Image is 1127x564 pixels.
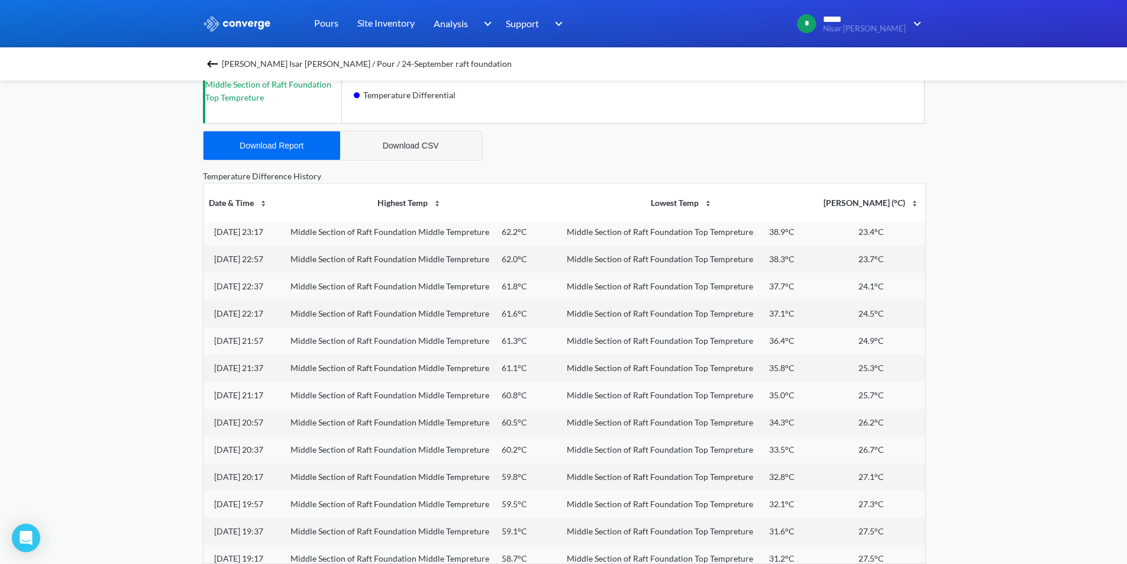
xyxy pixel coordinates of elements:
span: Nisar [PERSON_NAME] [823,24,906,33]
span: Support [506,16,539,31]
th: [PERSON_NAME] (°C) [818,183,925,223]
img: logo_ewhite.svg [203,16,272,31]
td: 26.7°C [818,436,925,463]
td: 27.3°C [818,491,925,518]
div: 34.3°C [769,416,795,429]
div: Middle Section of Raft Foundation Middle Tempreture [290,389,489,402]
div: Middle Section of Raft Foundation Middle Tempreture [290,253,489,266]
div: Middle Section of Raft Foundation Top Tempreture [567,225,753,239]
span: [PERSON_NAME] Isar [PERSON_NAME] / Pour / 24-September raft foundation [222,56,512,72]
div: Middle Section of Raft Foundation Middle Tempreture [290,525,489,538]
div: Temperature Differential [354,86,465,114]
div: 61.8°C [502,280,527,293]
td: [DATE] 19:37 [204,518,275,545]
td: 23.7°C [818,246,925,273]
div: Middle Section of Raft Foundation Middle Tempreture [290,225,489,239]
div: 37.1°C [769,307,795,320]
div: Middle Section of Raft Foundation Middle Tempreture [290,443,489,456]
img: downArrow.svg [476,17,495,31]
span: Analysis [434,16,468,31]
td: [DATE] 20:17 [204,463,275,491]
div: 59.5°C [502,498,527,511]
img: backspace.svg [205,57,219,71]
img: downArrow.svg [906,17,925,31]
div: Middle Section of Raft Foundation Top Tempreture [567,443,753,456]
td: [DATE] 23:17 [204,218,275,246]
div: Middle Section of Raft Foundation Top Tempreture [567,253,753,266]
img: sort-icon.svg [432,199,442,208]
div: 60.5°C [502,416,527,429]
td: 25.3°C [818,354,925,382]
img: sort-icon.svg [910,199,919,208]
div: Middle Section of Raft Foundation Middle Tempreture [290,280,489,293]
div: 38.9°C [769,225,795,239]
td: [DATE] 21:57 [204,327,275,354]
div: 32.8°C [769,470,795,484]
td: [DATE] 21:17 [204,382,275,409]
div: Middle Section of Raft Foundation Middle Tempreture [290,470,489,484]
div: 35.0°C [769,389,795,402]
div: Middle Section of Raft Foundation Middle Tempreture [290,334,489,347]
td: 27.5°C [818,518,925,545]
div: 61.1°C [502,362,527,375]
td: 24.1°C [818,273,925,300]
div: 61.3°C [502,334,527,347]
button: Download Report [204,131,340,160]
div: Middle Section of Raft Foundation Top Tempreture [567,307,753,320]
div: Middle Section of Raft Foundation Top Tempreture [567,470,753,484]
td: 24.9°C [818,327,925,354]
td: 27.1°C [818,463,925,491]
div: Middle Section of Raft Foundation Top Tempreture [567,525,753,538]
td: [DATE] 22:37 [204,273,275,300]
div: Middle Section of Raft Foundation Top Tempreture [567,362,753,375]
td: 26.2°C [818,409,925,436]
td: 24.5°C [818,300,925,327]
td: [DATE] 20:37 [204,436,275,463]
td: 25.7°C [818,382,925,409]
td: [DATE] 20:57 [204,409,275,436]
div: 31.6°C [769,525,795,538]
div: 59.8°C [502,470,527,484]
div: Download CSV [383,141,439,150]
div: 33.5°C [769,443,795,456]
div: Middle Section of Raft Foundation Top Tempreture [567,416,753,429]
div: 32.1°C [769,498,795,511]
img: downArrow.svg [547,17,566,31]
th: Highest Temp [274,183,546,223]
p: Middle Section of Raft Foundation Top Tempreture [205,78,344,104]
img: sort-icon.svg [259,199,268,208]
div: 37.7°C [769,280,795,293]
div: Middle Section of Raft Foundation Middle Tempreture [290,498,489,511]
td: [DATE] 22:57 [204,246,275,273]
div: 38.3°C [769,253,795,266]
div: 59.1°C [502,525,527,538]
td: [DATE] 19:57 [204,491,275,518]
div: Middle Section of Raft Foundation Top Tempreture [567,334,753,347]
th: Lowest Temp [546,183,818,223]
div: Download Report [240,141,303,150]
div: Middle Section of Raft Foundation Top Tempreture [567,280,753,293]
div: 60.8°C [502,389,527,402]
img: sort-icon.svg [703,199,713,208]
div: Middle Section of Raft Foundation Middle Tempreture [290,362,489,375]
button: Download CSV [340,131,482,160]
div: 61.6°C [502,307,527,320]
th: Date & Time [204,183,275,223]
div: Middle Section of Raft Foundation Middle Tempreture [290,307,489,320]
div: Middle Section of Raft Foundation Top Tempreture [567,498,753,511]
div: Middle Section of Raft Foundation Middle Tempreture [290,416,489,429]
div: Middle Section of Raft Foundation Top Tempreture [567,389,753,402]
div: 62.2°C [502,225,527,239]
div: 60.2°C [502,443,527,456]
td: [DATE] 22:17 [204,300,275,327]
div: Temperature Difference History [203,170,925,183]
div: 62.0°C [502,253,527,266]
div: 35.8°C [769,362,795,375]
td: [DATE] 21:37 [204,354,275,382]
div: Open Intercom Messenger [12,524,40,552]
td: 23.4°C [818,218,925,246]
div: 36.4°C [769,334,795,347]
